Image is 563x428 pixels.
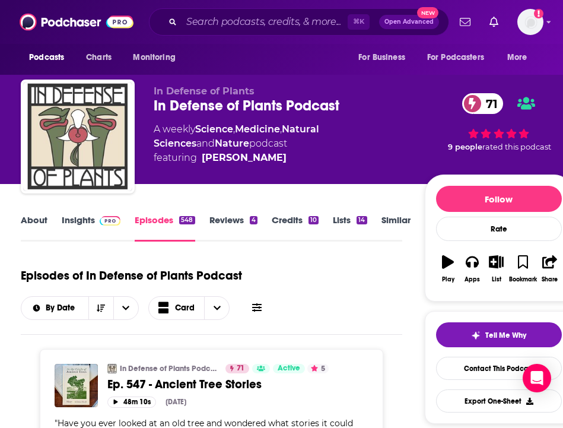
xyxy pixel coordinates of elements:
[308,216,319,224] div: 10
[381,214,411,242] a: Similar
[148,296,230,320] button: Choose View
[436,389,562,413] button: Export One-Sheet
[107,364,117,373] img: In Defense of Plants Podcast
[379,15,439,29] button: Open AdvancedNew
[120,364,218,373] a: In Defense of Plants Podcast
[107,377,262,392] span: Ep. 547 - Ancient Tree Stories
[78,46,119,69] a: Charts
[175,304,195,312] span: Card
[358,49,405,66] span: For Business
[154,123,319,149] a: Natural Sciences
[21,296,139,320] h2: Choose List sort
[537,248,562,290] button: Share
[465,276,480,283] div: Apps
[455,12,475,32] a: Show notifications dropdown
[436,357,562,380] a: Contact This Podcast
[485,12,503,32] a: Show notifications dropdown
[462,93,504,114] a: 71
[307,364,329,373] button: 5
[20,11,133,33] img: Podchaser - Follow, Share and Rate Podcasts
[474,93,504,114] span: 71
[182,12,348,31] input: Search podcasts, credits, & more...
[484,248,508,290] button: List
[460,248,484,290] button: Apps
[442,276,454,283] div: Play
[492,276,501,283] div: List
[209,214,257,242] a: Reviews4
[86,49,112,66] span: Charts
[436,186,562,212] button: Follow
[88,297,113,319] button: Sort Direction
[107,377,368,392] a: Ep. 547 - Ancient Tree Stories
[202,151,287,165] a: Matt Candeias
[149,8,449,36] div: Search podcasts, credits, & more...
[166,398,186,406] div: [DATE]
[419,46,501,69] button: open menu
[100,216,120,226] img: Podchaser Pro
[523,364,551,392] div: Open Intercom Messenger
[195,123,233,135] a: Science
[485,331,526,340] span: Tell Me Why
[517,9,543,35] button: Show profile menu
[508,248,537,290] button: Bookmark
[237,363,244,375] span: 71
[113,297,138,319] button: open menu
[55,364,98,407] img: Ep. 547 - Ancient Tree Stories
[471,331,481,340] img: tell me why sparkle
[417,7,438,18] span: New
[517,9,543,35] img: User Profile
[107,397,156,408] button: 48m 10s
[517,9,543,35] span: Logged in as RebeccaThomas9000
[154,122,424,165] div: A weekly podcast
[133,49,175,66] span: Monitoring
[542,276,558,283] div: Share
[499,46,542,69] button: open menu
[29,49,64,66] span: Podcasts
[62,214,120,242] a: InsightsPodchaser Pro
[225,364,249,373] a: 71
[427,49,484,66] span: For Podcasters
[215,138,249,149] a: Nature
[534,9,543,18] svg: Add a profile image
[21,214,47,242] a: About
[436,248,460,290] button: Play
[448,142,482,151] span: 9 people
[357,216,367,224] div: 14
[233,123,235,135] span: ,
[384,19,434,25] span: Open Advanced
[350,46,420,69] button: open menu
[21,268,242,283] h1: Episodes of In Defense of Plants Podcast
[154,151,424,165] span: featuring
[135,214,195,242] a: Episodes548
[348,14,370,30] span: ⌘ K
[278,363,300,375] span: Active
[280,123,282,135] span: ,
[250,216,257,224] div: 4
[125,46,190,69] button: open menu
[23,82,132,191] img: In Defense of Plants Podcast
[272,214,319,242] a: Credits10
[196,138,215,149] span: and
[273,364,305,373] a: Active
[21,304,88,312] button: open menu
[179,216,195,224] div: 548
[235,123,280,135] a: Medicine
[436,322,562,347] button: tell me why sparkleTell Me Why
[46,304,79,312] span: By Date
[21,46,79,69] button: open menu
[507,49,527,66] span: More
[509,276,537,283] div: Bookmark
[482,142,551,151] span: rated this podcast
[436,217,562,241] div: Rate
[333,214,367,242] a: Lists14
[154,85,255,97] span: In Defense of Plants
